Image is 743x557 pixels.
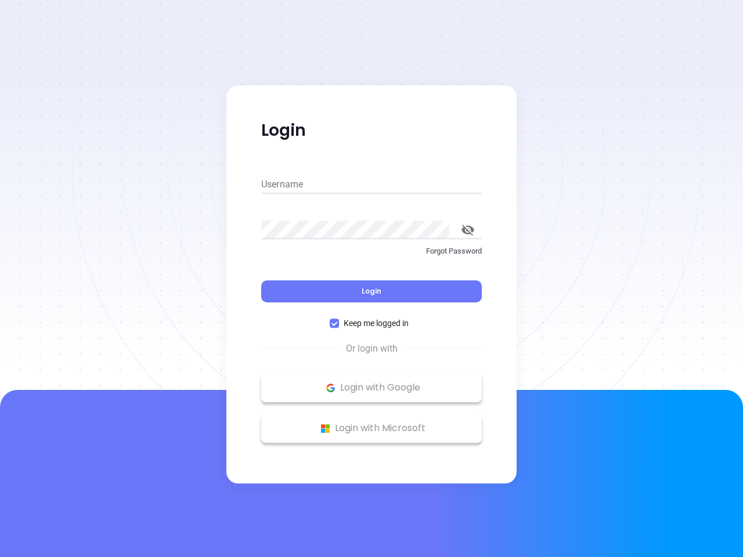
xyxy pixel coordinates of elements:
span: Login [362,286,381,296]
p: Login [261,120,482,141]
p: Login with Microsoft [267,419,476,437]
span: Or login with [340,342,403,356]
a: Forgot Password [261,245,482,266]
img: Microsoft Logo [318,421,333,436]
span: Keep me logged in [339,317,413,330]
p: Forgot Password [261,245,482,257]
p: Login with Google [267,379,476,396]
button: Login [261,280,482,302]
button: Google Logo Login with Google [261,373,482,402]
button: toggle password visibility [454,216,482,244]
button: Microsoft Logo Login with Microsoft [261,414,482,443]
img: Google Logo [323,381,338,395]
